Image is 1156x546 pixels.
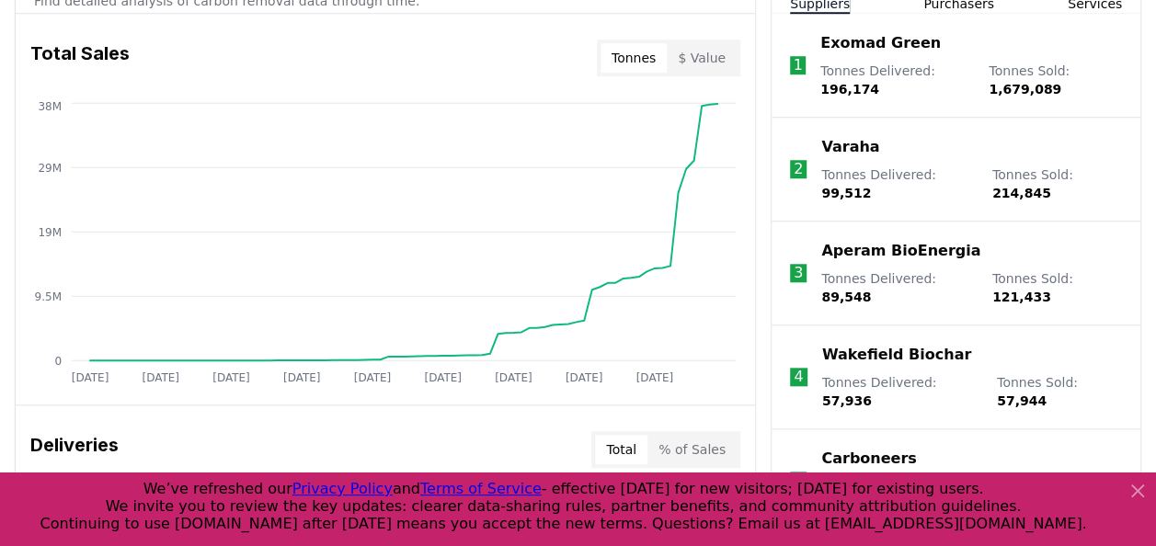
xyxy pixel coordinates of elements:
a: Carboneers [821,448,916,470]
tspan: 38M [38,100,62,113]
span: 57,936 [822,393,872,408]
p: Tonnes Delivered : [820,62,970,98]
p: Tonnes Delivered : [821,165,974,202]
p: Tonnes Sold : [992,165,1122,202]
tspan: [DATE] [424,371,462,384]
tspan: 29M [38,161,62,174]
button: % of Sales [647,435,737,464]
tspan: [DATE] [283,371,321,384]
tspan: [DATE] [566,371,603,384]
p: 1 [793,54,802,76]
span: 1,679,089 [989,82,1061,97]
p: Tonnes Sold : [997,373,1122,410]
span: 214,845 [992,186,1051,200]
p: Tonnes Delivered : [821,269,974,306]
span: 196,174 [820,82,879,97]
button: Total [595,435,647,464]
a: Wakefield Biochar [822,344,971,366]
p: Tonnes Sold : [989,62,1122,98]
p: 2 [794,158,803,180]
tspan: 9.5M [35,290,62,302]
p: 3 [794,262,803,284]
a: Varaha [821,136,879,158]
tspan: 0 [54,354,62,367]
h3: Deliveries [30,431,119,468]
tspan: [DATE] [354,371,392,384]
tspan: [DATE] [142,371,179,384]
p: Tonnes Sold : [992,269,1122,306]
tspan: 19M [38,225,62,238]
button: $ Value [667,43,737,73]
span: 99,512 [821,186,871,200]
tspan: [DATE] [212,371,250,384]
tspan: [DATE] [72,371,109,384]
button: Tonnes [601,43,667,73]
p: 5 [794,470,803,492]
a: Aperam BioEnergia [821,240,980,262]
h3: Total Sales [30,40,130,76]
p: 4 [794,366,803,388]
tspan: [DATE] [636,371,674,384]
p: Tonnes Delivered : [822,373,979,410]
tspan: [DATE] [495,371,532,384]
a: Exomad Green [820,32,941,54]
span: 121,433 [992,290,1051,304]
span: 57,944 [997,393,1047,408]
span: 89,548 [821,290,871,304]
